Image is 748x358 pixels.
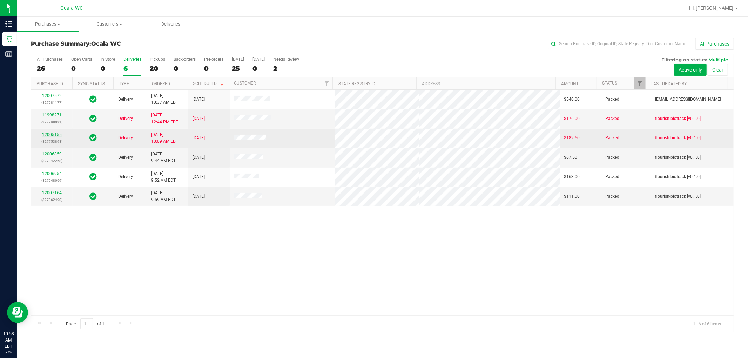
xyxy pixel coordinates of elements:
a: Filter [634,77,646,89]
span: flourish-biotrack [v0.1.0] [655,193,701,200]
span: [DATE] [193,154,205,161]
span: 1 - 6 of 6 items [687,318,727,329]
span: [DATE] 10:37 AM EDT [151,93,178,106]
span: Ocala WC [91,40,121,47]
span: $163.00 [564,174,580,180]
span: Packed [606,193,620,200]
span: Filtering on status: [661,57,707,62]
span: Packed [606,154,620,161]
span: Page of 1 [60,318,110,329]
span: In Sync [89,114,97,123]
th: Address [416,77,555,90]
span: Delivery [118,193,133,200]
p: (327942268) [35,157,68,164]
span: Packed [606,115,620,122]
div: 26 [37,65,63,73]
span: Hi, [PERSON_NAME]! [689,5,735,11]
button: All Purchases [695,38,734,50]
div: Open Carts [71,57,92,62]
a: 12006859 [42,151,62,156]
span: [DATE] 12:44 PM EDT [151,112,178,125]
h3: Purchase Summary: [31,41,265,47]
span: $540.00 [564,96,580,103]
a: 12007572 [42,93,62,98]
span: Deliveries [152,21,190,27]
div: In Store [101,57,115,62]
span: $67.50 [564,154,578,161]
a: Status [602,81,617,86]
p: (327753893) [35,138,68,145]
span: Customers [79,21,140,27]
div: 0 [71,65,92,73]
a: 12005155 [42,132,62,137]
a: Scheduled [193,81,225,86]
a: Deliveries [140,17,202,32]
div: 20 [150,65,165,73]
p: (327981177) [35,99,68,106]
a: Ordered [152,81,170,86]
span: $111.00 [564,193,580,200]
span: [EMAIL_ADDRESS][DOMAIN_NAME] [655,96,721,103]
span: [DATE] [193,115,205,122]
div: Back-orders [174,57,196,62]
span: [DATE] 9:59 AM EDT [151,190,176,203]
a: 12007164 [42,190,62,195]
span: In Sync [89,172,97,182]
span: In Sync [89,94,97,104]
span: Delivery [118,174,133,180]
span: In Sync [89,133,97,143]
span: Multiple [708,57,728,62]
iframe: Resource center [7,302,28,323]
a: Sync Status [78,81,105,86]
span: [DATE] [193,96,205,103]
button: Clear [708,64,728,76]
div: 6 [123,65,141,73]
span: Packed [606,135,620,141]
a: Amount [561,81,579,86]
span: Packed [606,96,620,103]
a: State Registry ID [338,81,375,86]
span: Packed [606,174,620,180]
span: Delivery [118,154,133,161]
a: 12006954 [42,171,62,176]
p: (327962490) [35,196,68,203]
span: Delivery [118,115,133,122]
span: $182.50 [564,135,580,141]
span: Ocala WC [60,5,83,11]
p: 10:58 AM EDT [3,331,14,350]
span: $176.00 [564,115,580,122]
a: Type [119,81,129,86]
p: (327948069) [35,177,68,184]
input: 1 [80,318,93,329]
span: flourish-biotrack [v0.1.0] [655,135,701,141]
a: Last Updated By [652,81,687,86]
inline-svg: Reports [5,50,12,58]
div: 0 [252,65,265,73]
a: Filter [321,77,332,89]
inline-svg: Retail [5,35,12,42]
p: (327298091) [35,119,68,126]
inline-svg: Inventory [5,20,12,27]
p: 09/26 [3,350,14,355]
span: [DATE] 9:52 AM EDT [151,170,176,184]
span: Delivery [118,96,133,103]
button: Active only [674,64,707,76]
div: [DATE] [232,57,244,62]
span: [DATE] 10:09 AM EDT [151,131,178,145]
div: Pre-orders [204,57,223,62]
div: PickUps [150,57,165,62]
div: 0 [204,65,223,73]
div: 2 [273,65,299,73]
span: In Sync [89,191,97,201]
span: flourish-biotrack [v0.1.0] [655,154,701,161]
a: 11998271 [42,113,62,117]
a: Customer [234,81,256,86]
div: Deliveries [123,57,141,62]
div: All Purchases [37,57,63,62]
input: Search Purchase ID, Original ID, State Registry ID or Customer Name... [548,39,688,49]
span: [DATE] [193,193,205,200]
a: Customers [79,17,140,32]
a: Purchases [17,17,79,32]
div: [DATE] [252,57,265,62]
a: Purchase ID [36,81,63,86]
